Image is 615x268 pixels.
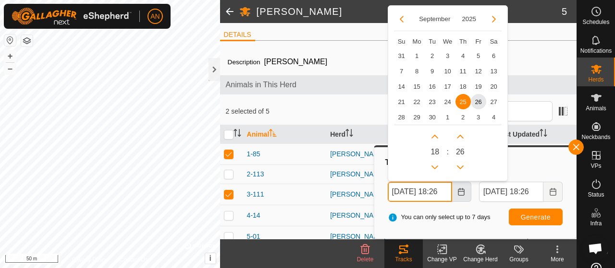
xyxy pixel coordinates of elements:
[409,48,425,63] td: 1
[429,38,436,45] span: Tu
[220,30,255,41] li: DETAILS
[4,50,16,62] button: +
[12,8,132,25] img: Gallagher Logo
[471,94,486,109] td: 26
[226,79,571,91] span: Animals in This Herd
[247,169,264,179] span: 2-113
[247,149,260,159] span: 1-85
[486,12,502,27] button: Next Month
[226,106,436,117] span: 2 selected of 5
[409,94,425,109] td: 22
[257,6,562,17] h2: [PERSON_NAME]
[330,169,406,179] div: [PERSON_NAME]
[440,63,455,79] td: 10
[486,79,502,94] td: 20
[205,253,216,264] button: i
[427,160,443,175] p-button: Previous Hour
[394,48,409,63] td: 31
[440,79,455,94] td: 17
[394,94,409,109] td: 21
[21,35,33,47] button: Map Layers
[453,129,468,144] p-button: Next Minute
[453,160,468,175] p-button: Previous Minute
[455,79,471,94] td: 18
[394,79,409,94] td: 14
[490,38,498,45] span: Sa
[455,94,471,109] td: 25
[415,13,454,24] button: Choose Month
[582,19,609,25] span: Schedules
[452,182,471,202] button: Choose Date
[398,38,406,45] span: Su
[471,79,486,94] td: 19
[247,210,260,221] span: 4-14
[455,109,471,125] span: 2
[260,54,332,70] span: [PERSON_NAME]
[423,255,461,264] div: Change VP
[455,48,471,63] span: 4
[479,172,563,182] label: To
[440,109,455,125] td: 1
[394,12,409,27] button: Previous Month
[4,63,16,74] button: –
[119,256,148,264] a: Contact Us
[509,209,563,225] button: Generate
[330,149,406,159] div: [PERSON_NAME]
[357,256,374,263] span: Delete
[582,235,608,261] div: Open chat
[458,13,480,24] button: Choose Year
[459,38,467,45] span: Th
[455,63,471,79] span: 11
[486,94,502,109] td: 27
[425,63,440,79] td: 9
[543,182,563,202] button: Choose Date
[461,255,500,264] div: Change Herd
[425,48,440,63] span: 2
[486,109,502,125] td: 4
[500,255,538,264] div: Groups
[427,129,443,144] p-button: Next Hour
[425,94,440,109] td: 23
[72,256,108,264] a: Privacy Policy
[456,146,465,158] span: 26
[243,125,327,144] th: Animal
[269,130,277,138] p-sorticon: Activate to sort
[409,109,425,125] span: 29
[425,79,440,94] td: 16
[486,63,502,79] span: 13
[384,255,423,264] div: Tracks
[388,212,491,222] span: You can only select up to 7 days
[471,48,486,63] span: 5
[425,109,440,125] span: 30
[394,63,409,79] td: 7
[247,232,260,242] span: 5-01
[586,105,606,111] span: Animals
[471,63,486,79] td: 12
[394,109,409,125] td: 28
[4,35,16,46] button: Reset Map
[540,130,547,138] p-sorticon: Activate to sort
[409,63,425,79] td: 8
[521,213,551,221] span: Generate
[471,109,486,125] td: 3
[486,48,502,63] td: 6
[446,146,448,158] span: :
[440,48,455,63] td: 3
